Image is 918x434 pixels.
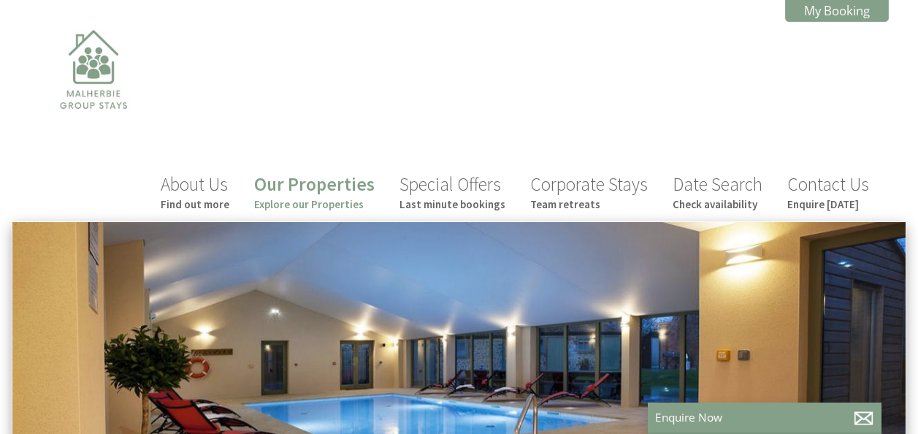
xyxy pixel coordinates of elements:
[254,197,375,211] small: Explore our Properties
[655,410,874,425] p: Enquire Now
[530,172,648,211] a: Corporate StaysTeam retreats
[787,172,869,211] a: Contact UsEnquire [DATE]
[530,197,648,211] small: Team retreats
[673,197,762,211] small: Check availability
[787,197,869,211] small: Enquire [DATE]
[399,197,505,211] small: Last minute bookings
[254,172,375,211] a: Our PropertiesExplore our Properties
[20,20,167,167] img: Malherbie Group Stays
[161,172,229,211] a: About UsFind out more
[673,172,762,211] a: Date SearchCheck availability
[161,197,229,211] small: Find out more
[399,172,505,211] a: Special OffersLast minute bookings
